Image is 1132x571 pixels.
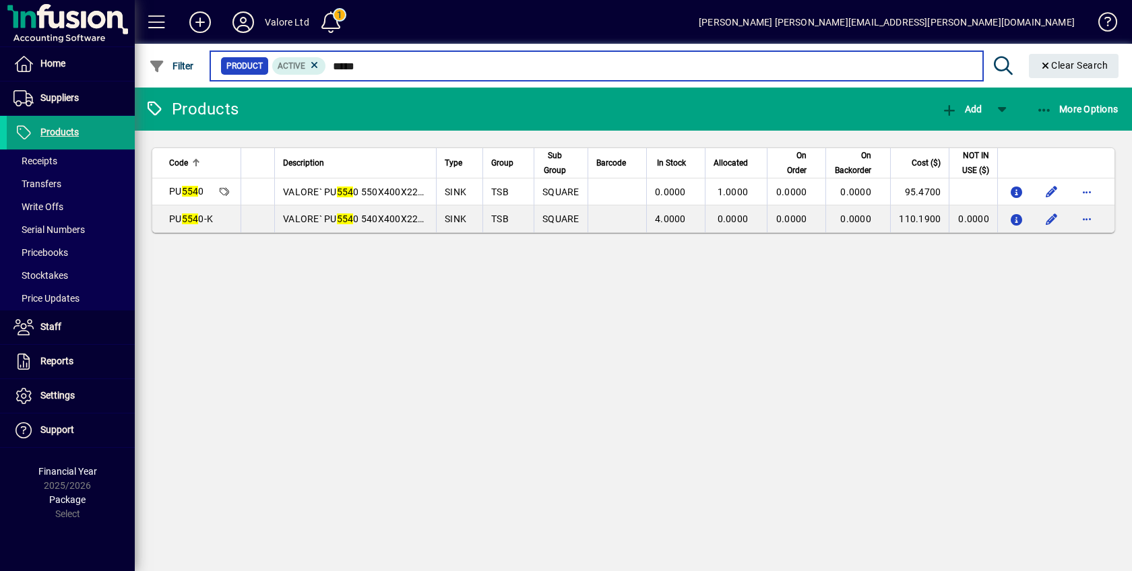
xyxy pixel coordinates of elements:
button: Filter [146,54,197,78]
button: Edit [1041,181,1063,203]
div: On Order [776,148,819,178]
span: 0.0000 [718,213,749,224]
span: Home [40,58,65,69]
a: Price Updates [7,287,135,310]
span: Price Updates [13,293,80,304]
span: SINK [445,187,466,197]
span: Receipts [13,156,57,166]
span: Settings [40,390,75,401]
a: Transfers [7,172,135,195]
span: Suppliers [40,92,79,103]
span: Reports [40,356,73,366]
span: Sub Group [542,148,567,178]
span: TSB [491,213,509,224]
span: 0.0000 [840,187,871,197]
div: [PERSON_NAME] [PERSON_NAME][EMAIL_ADDRESS][PERSON_NAME][DOMAIN_NAME] [699,11,1075,33]
div: Type [445,156,474,170]
span: Add [941,104,982,114]
em: 554 [182,186,199,197]
span: 1.0000 [718,187,749,197]
td: 0.0000 [949,205,997,232]
a: Support [7,413,135,447]
span: Active [278,61,305,71]
span: SINK [445,213,466,224]
div: Description [283,156,428,170]
span: 0.0000 [840,213,871,224]
span: Group [491,156,513,170]
a: Write Offs [7,195,135,218]
a: Staff [7,310,135,344]
span: Clear Search [1040,60,1108,71]
span: On Order [776,148,807,178]
button: More Options [1033,97,1122,121]
span: Barcode [596,156,626,170]
span: 0.0000 [655,187,686,197]
span: VALORE` PU 0 550X400X225 BOWL =0.103M3 [283,187,499,197]
span: Stocktakes [13,270,68,281]
a: Home [7,47,135,81]
button: Add [179,10,222,34]
em: 554 [182,213,199,224]
span: SQUARE [542,213,579,224]
em: 554 [337,213,354,224]
span: NOT IN USE ($) [957,148,988,178]
span: Description [283,156,324,170]
button: Clear [1029,54,1119,78]
a: Settings [7,379,135,413]
span: Cost ($) [912,156,941,170]
td: 95.4700 [890,178,949,205]
a: Knowledge Base [1088,3,1115,46]
span: Transfers [13,178,61,189]
span: Allocated [714,156,748,170]
span: Staff [40,321,61,332]
div: Group [491,156,526,170]
em: 554 [337,187,354,197]
span: Package [49,494,86,505]
span: Code [169,156,188,170]
span: Write Offs [13,201,63,212]
span: Support [40,424,74,435]
div: Valore Ltd [265,11,309,33]
span: Type [445,156,462,170]
span: 4.0000 [655,213,686,224]
div: On Backorder [834,148,883,178]
span: On Backorder [834,148,871,178]
a: Reports [7,345,135,378]
a: Pricebooks [7,241,135,264]
td: 110.1900 [890,205,949,232]
mat-chip: Activation Status: Active [272,57,326,75]
a: Serial Numbers [7,218,135,241]
span: Filter [149,61,194,71]
a: Suppliers [7,81,135,115]
span: 0.0000 [776,213,807,224]
div: Allocated [714,156,761,170]
span: PU 0-K [169,213,213,224]
span: Financial Year [38,466,97,477]
button: More options [1076,181,1098,203]
span: TSB [491,187,509,197]
button: Add [938,97,985,121]
span: Product [226,59,263,73]
span: In Stock [657,156,686,170]
button: Edit [1041,208,1063,230]
span: Products [40,127,79,137]
button: Profile [222,10,265,34]
div: Code [169,156,232,170]
span: More Options [1036,104,1119,114]
button: More options [1076,208,1098,230]
span: Serial Numbers [13,224,85,235]
a: Stocktakes [7,264,135,287]
span: SQUARE [542,187,579,197]
span: 0.0000 [776,187,807,197]
a: Receipts [7,149,135,172]
span: PU 0 [169,186,204,197]
div: In Stock [655,156,698,170]
div: Products [145,98,239,120]
div: Barcode [596,156,638,170]
div: Sub Group [542,148,579,178]
span: Pricebooks [13,247,68,258]
span: VALORE` PU 0 540X400X225 SINK [283,213,447,224]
